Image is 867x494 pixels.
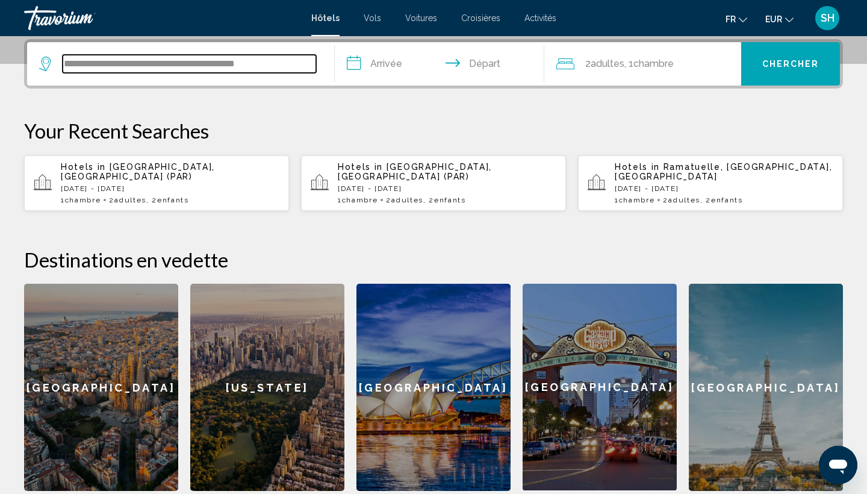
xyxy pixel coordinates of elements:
[821,12,834,24] span: SH
[765,14,782,24] span: EUR
[619,196,655,204] span: Chambre
[338,184,556,193] p: [DATE] - [DATE]
[819,446,857,484] iframe: Bouton de lancement de la fenêtre de messagerie
[615,162,832,181] span: Ramatuelle, [GEOGRAPHIC_DATA], [GEOGRAPHIC_DATA]
[434,196,466,204] span: Enfants
[338,162,383,172] span: Hotels in
[423,196,466,204] span: , 2
[726,14,736,24] span: fr
[524,13,556,23] a: Activités
[301,155,566,211] button: Hotels in [GEOGRAPHIC_DATA], [GEOGRAPHIC_DATA] (PAR)[DATE] - [DATE]1Chambre2Adultes, 2Enfants
[342,196,378,204] span: Chambre
[726,10,747,28] button: Change language
[523,284,677,491] a: [GEOGRAPHIC_DATA]
[633,58,674,69] span: Chambre
[24,284,178,491] a: [GEOGRAPHIC_DATA]
[663,196,700,204] span: 2
[689,284,843,491] a: [GEOGRAPHIC_DATA]
[668,196,700,204] span: Adultes
[61,196,101,204] span: 1
[711,196,743,204] span: Enfants
[146,196,189,204] span: , 2
[364,13,381,23] a: Vols
[405,13,437,23] a: Voitures
[700,196,743,204] span: , 2
[585,55,624,72] span: 2
[578,155,843,211] button: Hotels in Ramatuelle, [GEOGRAPHIC_DATA], [GEOGRAPHIC_DATA][DATE] - [DATE]1Chambre2Adultes, 2Enfants
[523,284,677,490] div: [GEOGRAPHIC_DATA]
[461,13,500,23] a: Croisières
[591,58,624,69] span: Adultes
[615,196,654,204] span: 1
[391,196,423,204] span: Adultes
[24,119,843,143] p: Your Recent Searches
[615,162,660,172] span: Hotels in
[356,284,511,491] a: [GEOGRAPHIC_DATA]
[190,284,344,491] a: [US_STATE]
[762,60,819,69] span: Chercher
[61,162,106,172] span: Hotels in
[61,184,279,193] p: [DATE] - [DATE]
[765,10,794,28] button: Change currency
[741,42,840,86] button: Chercher
[311,13,340,23] a: Hôtels
[615,184,833,193] p: [DATE] - [DATE]
[812,5,843,31] button: User Menu
[24,155,289,211] button: Hotels in [GEOGRAPHIC_DATA], [GEOGRAPHIC_DATA] (PAR)[DATE] - [DATE]1Chambre2Adultes, 2Enfants
[24,6,299,30] a: Travorium
[338,196,378,204] span: 1
[386,196,423,204] span: 2
[335,42,544,86] button: Check in and out dates
[157,196,189,204] span: Enfants
[114,196,146,204] span: Adultes
[27,42,840,86] div: Search widget
[61,162,215,181] span: [GEOGRAPHIC_DATA], [GEOGRAPHIC_DATA] (PAR)
[544,42,742,86] button: Travelers: 2 adults, 0 children
[624,55,674,72] span: , 1
[24,248,843,272] h2: Destinations en vedette
[338,162,492,181] span: [GEOGRAPHIC_DATA], [GEOGRAPHIC_DATA] (PAR)
[65,196,101,204] span: Chambre
[109,196,146,204] span: 2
